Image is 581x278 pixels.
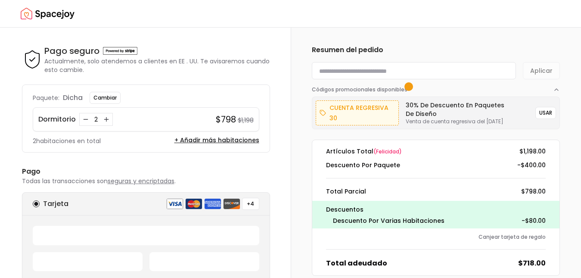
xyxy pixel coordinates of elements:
[518,258,546,268] font: $718.00
[326,147,373,156] font: Artículos Total
[43,199,68,209] font: Tarjeta
[90,92,121,104] button: Cambiar
[44,57,270,74] font: . Te avisaremos cuando esto cambie.
[406,101,504,118] font: 30% de descuento en paquetes de diseño
[174,136,259,144] button: + Añadir más habitaciones
[94,115,98,124] font: 2
[93,94,117,101] font: Cambiar
[216,113,236,125] font: $798
[242,198,259,210] button: +4
[373,148,376,155] font: (
[312,93,560,129] div: Códigos promocionales disponibles
[166,198,183,209] img: visa
[312,79,560,93] button: Códigos promocionales disponibles
[102,115,111,124] button: Aumentar cantidad para Dormitorio
[376,148,399,155] font: felicidad
[103,47,137,55] img: Desarrollado por stripe
[174,177,176,185] font: .
[326,258,387,268] font: Total adeudado
[535,107,556,119] button: USAR
[522,216,546,225] font: -$80.00
[519,147,546,156] font: $1,198.00
[312,86,407,93] font: Códigos promocionales disponibles
[326,205,364,214] font: Descuentos
[108,177,174,185] font: seguras y encriptadas
[81,115,90,124] button: Disminuir cantidad para Dormitorio
[521,187,546,196] font: $798.00
[326,161,400,169] font: Descuento por paquete
[33,137,36,145] font: 2
[399,148,402,155] font: )
[312,45,383,55] font: Resumen del pedido
[44,45,99,57] font: Pago seguro
[36,137,101,145] font: habitaciones en total
[333,216,444,225] font: Descuento por varias habitaciones
[21,5,75,22] img: Logotipo de Spacejoy
[223,198,240,209] img: descubrir
[22,166,40,176] font: Pago
[326,187,366,196] font: Total parcial
[329,103,388,122] font: cuenta regresiva 30
[478,234,546,241] button: Canjear tarjeta de regalo
[33,94,59,102] font: Paquete:
[517,161,546,169] font: -$400.00
[21,5,75,22] a: Alegría espacial
[63,93,83,103] font: dicha
[22,177,108,185] font: Todas las transacciones son
[539,109,552,116] font: USAR
[406,118,503,125] font: Venta de cuenta regresiva del [DATE]
[38,114,76,124] font: Dormitorio
[204,198,221,209] img: tarjeta American Express
[185,198,202,209] img: tarjeta MasterCard
[238,116,254,125] font: $1,198
[247,200,254,207] font: +4
[179,57,197,66] font: EE . UU
[44,57,177,66] font: Actualmente, solo atendemos a clientes en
